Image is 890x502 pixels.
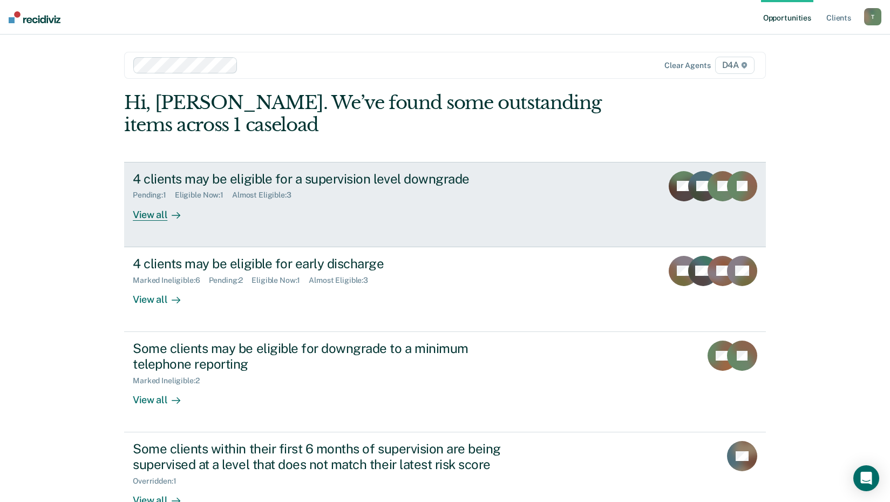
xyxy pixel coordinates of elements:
[133,276,208,285] div: Marked Ineligible : 6
[124,332,766,432] a: Some clients may be eligible for downgrade to a minimum telephone reportingMarked Ineligible:2Vie...
[664,61,710,70] div: Clear agents
[309,276,377,285] div: Almost Eligible : 3
[133,256,512,272] div: 4 clients may be eligible for early discharge
[9,11,60,23] img: Recidiviz
[209,276,252,285] div: Pending : 2
[252,276,309,285] div: Eligible Now : 1
[133,200,193,221] div: View all
[133,341,512,372] div: Some clients may be eligible for downgrade to a minimum telephone reporting
[133,376,208,385] div: Marked Ineligible : 2
[124,247,766,332] a: 4 clients may be eligible for early dischargeMarked Ineligible:6Pending:2Eligible Now:1Almost Eli...
[864,8,881,25] button: T
[133,284,193,306] div: View all
[124,162,766,247] a: 4 clients may be eligible for a supervision level downgradePending:1Eligible Now:1Almost Eligible...
[133,171,512,187] div: 4 clients may be eligible for a supervision level downgrade
[124,92,637,136] div: Hi, [PERSON_NAME]. We’ve found some outstanding items across 1 caseload
[853,465,879,491] div: Open Intercom Messenger
[175,191,232,200] div: Eligible Now : 1
[133,441,512,472] div: Some clients within their first 6 months of supervision are being supervised at a level that does...
[133,385,193,406] div: View all
[232,191,300,200] div: Almost Eligible : 3
[133,191,175,200] div: Pending : 1
[715,57,755,74] span: D4A
[133,477,185,486] div: Overridden : 1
